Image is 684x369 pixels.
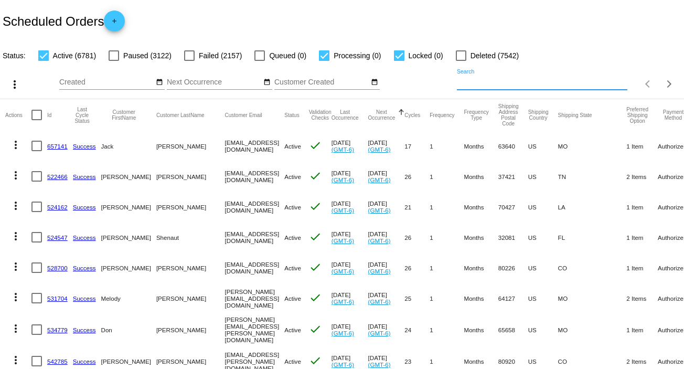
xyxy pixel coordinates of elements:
mat-icon: date_range [371,78,378,87]
mat-cell: 1 [430,313,464,346]
a: Success [73,204,96,210]
a: 657141 [47,143,68,150]
button: Change sorting for NextOccurrenceUtc [368,109,396,121]
mat-cell: 37421 [498,161,528,192]
button: Change sorting for LastProcessingCycleId [73,107,92,124]
a: (GMT-6) [332,146,354,153]
h2: Scheduled Orders [3,10,125,31]
mat-cell: [DATE] [368,131,405,161]
button: Change sorting for ShippingState [558,112,592,118]
mat-icon: check [309,323,322,335]
mat-icon: more_vert [9,322,22,335]
mat-cell: Months [464,131,498,161]
mat-cell: 1 [430,192,464,222]
mat-icon: more_vert [9,139,22,151]
button: Change sorting for CustomerEmail [225,112,262,118]
mat-cell: Months [464,313,498,346]
span: Active [284,204,301,210]
mat-icon: more_vert [9,260,22,273]
button: Change sorting for PreferredShippingOption [626,107,648,124]
mat-cell: [PERSON_NAME] [156,161,225,192]
mat-icon: more_vert [9,354,22,366]
a: (GMT-6) [332,207,354,214]
a: Success [73,143,96,150]
a: (GMT-6) [368,146,391,153]
mat-cell: [EMAIL_ADDRESS][DOMAIN_NAME] [225,131,285,161]
span: Processing (0) [334,49,381,62]
input: Search [457,78,627,87]
a: (GMT-6) [332,330,354,336]
span: Status: [3,51,26,60]
mat-cell: 2 Items [626,283,658,313]
mat-cell: Shenaut [156,222,225,252]
mat-cell: MO [558,131,627,161]
mat-cell: 1 Item [626,252,658,283]
span: Active [284,234,301,241]
mat-cell: 1 [430,161,464,192]
mat-cell: [EMAIL_ADDRESS][DOMAIN_NAME] [225,222,285,252]
span: Active [284,173,301,180]
button: Next page [659,73,680,94]
mat-icon: check [309,200,322,213]
mat-cell: [EMAIL_ADDRESS][DOMAIN_NAME] [225,192,285,222]
mat-cell: 26 [404,161,430,192]
a: (GMT-6) [368,330,391,336]
mat-cell: 1 Item [626,313,658,346]
mat-cell: [DATE] [332,283,368,313]
mat-cell: 1 [430,222,464,252]
a: (GMT-6) [332,237,354,244]
mat-cell: US [528,313,558,346]
mat-icon: check [309,354,322,367]
mat-cell: 63640 [498,131,528,161]
mat-cell: 32081 [498,222,528,252]
a: (GMT-6) [368,237,391,244]
mat-cell: [PERSON_NAME] [101,252,156,283]
mat-cell: FL [558,222,627,252]
span: Active [284,358,301,365]
mat-cell: 70427 [498,192,528,222]
mat-cell: [PERSON_NAME] [156,252,225,283]
a: 524162 [47,204,68,210]
a: Success [73,234,96,241]
mat-cell: [PERSON_NAME] [156,313,225,346]
mat-cell: Months [464,252,498,283]
span: Deleted (7542) [471,49,519,62]
mat-cell: Don [101,313,156,346]
mat-icon: more_vert [9,230,22,243]
mat-cell: [PERSON_NAME] [101,192,156,222]
span: Paused (3122) [123,49,172,62]
mat-cell: US [528,222,558,252]
mat-cell: [DATE] [332,131,368,161]
mat-cell: [PERSON_NAME] [156,192,225,222]
a: Success [73,295,96,302]
a: (GMT-6) [368,268,391,275]
mat-cell: [DATE] [368,283,405,313]
button: Change sorting for Cycles [404,112,420,118]
a: 531704 [47,295,68,302]
a: (GMT-6) [368,361,391,368]
button: Change sorting for CustomerFirstName [101,109,147,121]
mat-cell: [PERSON_NAME] [156,283,225,313]
mat-cell: [EMAIL_ADDRESS][DOMAIN_NAME] [225,252,285,283]
mat-icon: date_range [156,78,163,87]
mat-cell: 1 [430,252,464,283]
a: Success [73,173,96,180]
mat-cell: 64127 [498,283,528,313]
button: Change sorting for Frequency [430,112,454,118]
mat-icon: add [108,17,121,30]
mat-cell: Months [464,192,498,222]
a: 524547 [47,234,68,241]
mat-cell: 25 [404,283,430,313]
mat-cell: [DATE] [332,222,368,252]
mat-cell: [PERSON_NAME] [101,222,156,252]
button: Change sorting for Id [47,112,51,118]
mat-icon: check [309,139,322,152]
span: Failed (2157) [199,49,242,62]
mat-cell: US [528,131,558,161]
mat-cell: [PERSON_NAME] [156,131,225,161]
mat-cell: [DATE] [332,252,368,283]
button: Change sorting for Status [284,112,299,118]
button: Change sorting for ShippingCountry [528,109,549,121]
span: Active [284,295,301,302]
a: (GMT-6) [368,207,391,214]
